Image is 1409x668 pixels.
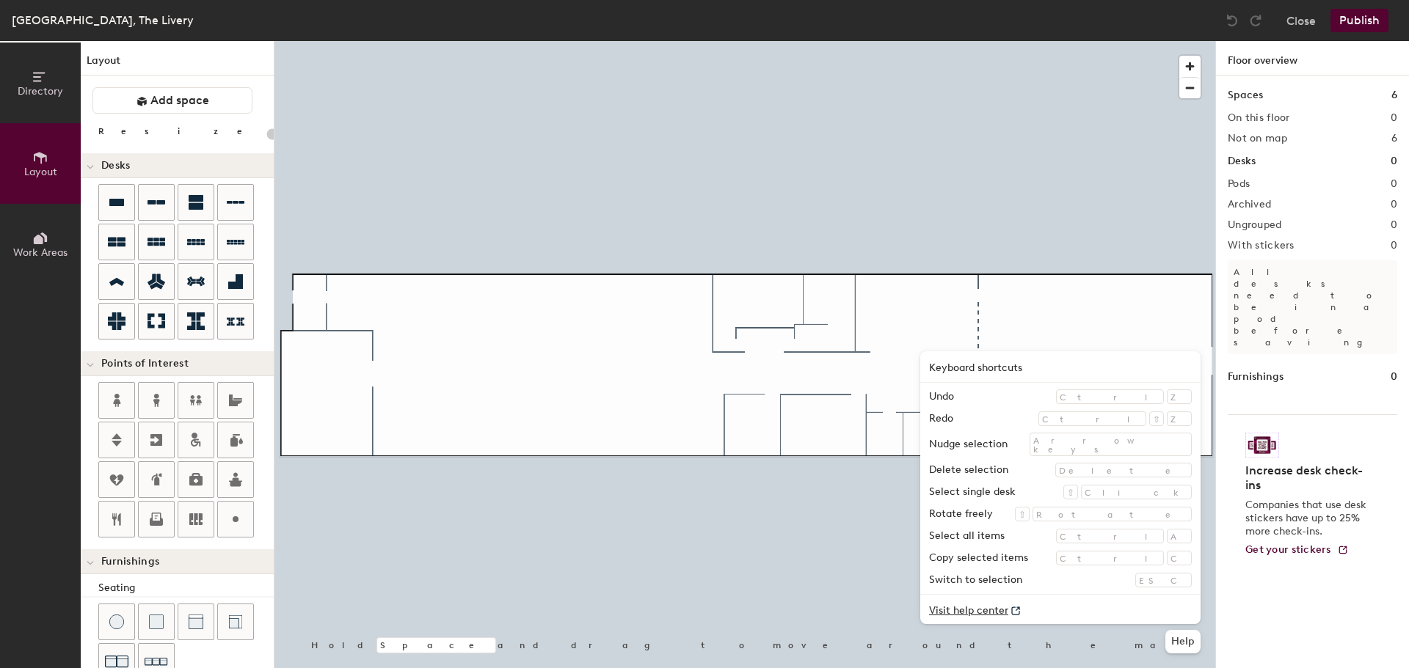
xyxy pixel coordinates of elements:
[1055,463,1192,477] div: Delete
[1391,153,1397,169] h1: 0
[1056,551,1164,565] div: Ctrl
[1391,133,1397,144] h2: 6
[1245,544,1349,557] a: Get your stickers
[1228,260,1397,354] p: All desks need to be in a pod before saving
[1081,485,1192,499] div: Click
[929,360,1022,376] h2: Keyboard shortcuts
[92,87,252,114] button: Add space
[1391,219,1397,231] h2: 0
[1391,87,1397,103] h1: 6
[1135,573,1192,587] div: ESC
[1063,485,1078,499] div: ⇧
[1228,369,1284,385] h1: Furnishings
[929,411,953,427] div: Redo
[101,358,189,370] span: Points of Interest
[1167,551,1192,565] div: C
[1225,13,1239,28] img: Undo
[150,93,209,108] span: Add space
[101,556,159,568] span: Furnishings
[1056,389,1164,404] div: Ctrl
[1391,112,1397,124] h2: 0
[1286,9,1316,32] button: Close
[1391,199,1397,210] h2: 0
[12,11,194,29] div: [GEOGRAPHIC_DATA], The Livery
[18,85,63,98] span: Directory
[1330,9,1388,32] button: Publish
[109,614,124,629] img: Stool
[929,572,1022,588] div: Switch to selection
[81,53,274,76] h1: Layout
[929,389,954,405] div: Undo
[929,436,1008,452] div: Nudge selection
[1391,369,1397,385] h1: 0
[1228,240,1295,252] h2: With stickers
[1228,199,1271,210] h2: Archived
[1149,411,1164,426] div: ⇧
[929,462,1008,478] div: Delete selection
[228,614,243,629] img: Couch (corner)
[1228,87,1263,103] h1: Spaces
[217,603,254,640] button: Couch (corner)
[1015,507,1030,521] div: ⇧
[1167,389,1192,404] div: Z
[24,166,57,178] span: Layout
[1391,178,1397,190] h2: 0
[1245,499,1371,538] p: Companies that use desk stickers have up to 25% more check-ins.
[1167,529,1192,543] div: A
[98,580,274,596] div: Seating
[1245,433,1279,458] img: Sticker logo
[98,603,135,640] button: Stool
[1038,411,1146,426] div: Ctrl
[1165,630,1201,653] button: Help
[1167,411,1192,426] div: Z
[1033,507,1192,521] div: Rotate
[1245,463,1371,493] h4: Increase desk check-ins
[1228,112,1290,124] h2: On this floor
[920,595,1201,624] a: Visit help center
[1030,433,1192,456] div: Arrow keys
[1228,153,1256,169] h1: Desks
[1216,41,1409,76] h1: Floor overview
[929,528,1005,544] div: Select all items
[1248,13,1263,28] img: Redo
[1228,178,1250,190] h2: Pods
[101,160,130,172] span: Desks
[1391,240,1397,252] h2: 0
[1228,219,1282,231] h2: Ungrouped
[1056,529,1164,543] div: Ctrl
[138,603,175,640] button: Cushion
[98,125,261,137] div: Resize
[929,484,1016,500] div: Select single desk
[178,603,214,640] button: Couch (middle)
[929,506,993,522] div: Rotate freely
[149,614,164,629] img: Cushion
[189,614,203,629] img: Couch (middle)
[1228,133,1287,144] h2: Not on map
[929,550,1028,566] div: Copy selected items
[1245,543,1331,556] span: Get your stickers
[13,246,68,259] span: Work Areas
